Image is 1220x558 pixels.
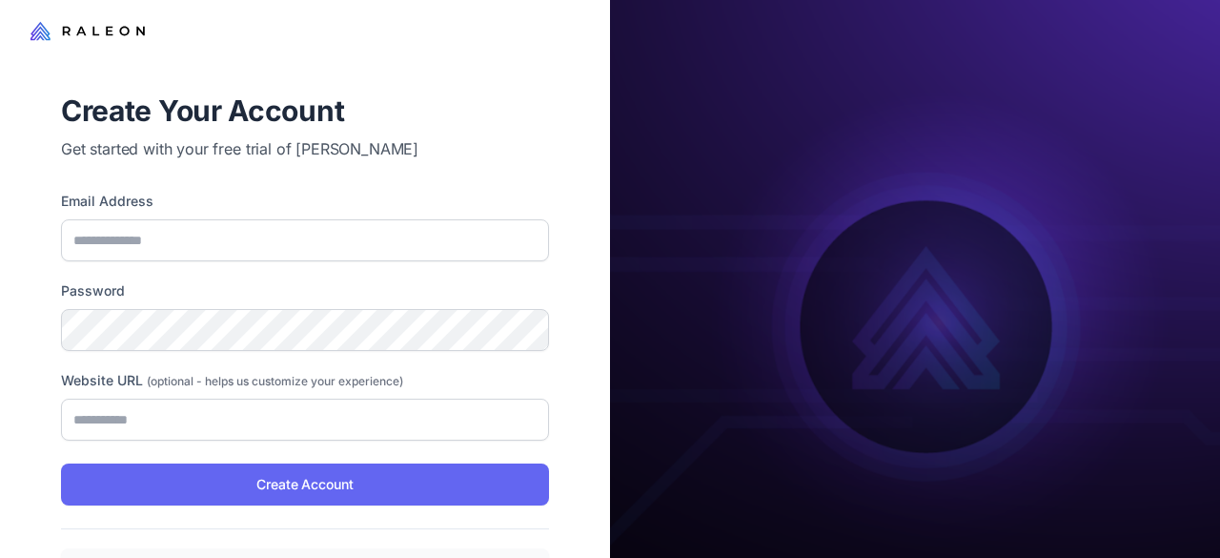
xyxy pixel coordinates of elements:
[256,474,353,495] span: Create Account
[61,137,549,160] p: Get started with your free trial of [PERSON_NAME]
[61,191,549,212] label: Email Address
[61,280,549,301] label: Password
[61,92,549,130] h1: Create Your Account
[61,370,549,391] label: Website URL
[147,374,403,388] span: (optional - helps us customize your experience)
[61,464,549,506] button: Create Account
